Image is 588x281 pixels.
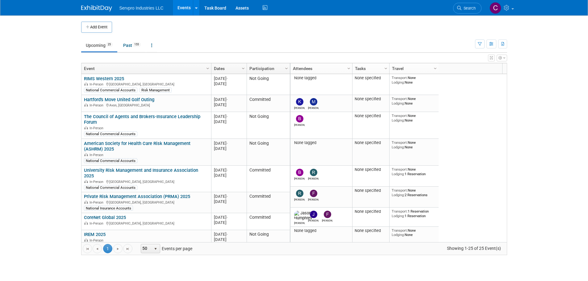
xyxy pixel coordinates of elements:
[90,153,105,157] span: In-Person
[84,153,88,156] img: In-Person Event
[84,63,207,74] a: Event
[345,63,352,72] a: Column Settings
[81,5,112,11] img: ExhibitDay
[90,126,105,130] span: In-Person
[392,167,436,176] div: None 1 Reservation
[240,63,247,72] a: Column Settings
[247,139,290,166] td: Not Going
[392,118,405,122] span: Lodging:
[284,66,289,71] span: Column Settings
[433,66,438,71] span: Column Settings
[241,66,246,71] span: Column Settings
[132,42,141,47] span: 155
[392,167,408,171] span: Transport:
[308,218,319,222] div: Jeremy Jackson
[84,167,198,179] a: University Risk Management and Insurance Association 2025
[310,211,317,218] img: Jeremy Jackson
[84,82,88,85] img: In-Person Event
[214,81,244,86] div: [DATE]
[355,140,387,145] div: None specified
[392,76,436,85] div: None None
[95,246,100,251] span: Go to the previous page
[441,244,507,253] span: Showing 1-25 of 25 Event(s)
[84,158,137,163] div: National Commercial Accounts
[214,76,244,81] div: [DATE]
[355,97,387,101] div: None specified
[324,211,331,218] img: frederick zebro
[227,97,228,102] span: -
[214,119,244,124] div: [DATE]
[355,188,387,193] div: None specified
[293,63,348,74] a: Attendees
[392,140,436,149] div: None None
[84,185,137,190] div: National Commercial Accounts
[227,76,228,81] span: -
[227,168,228,172] span: -
[355,209,387,214] div: None specified
[392,76,408,80] span: Transport:
[227,194,228,199] span: -
[392,188,408,192] span: Transport:
[90,82,105,86] span: In-Person
[383,66,388,71] span: Column Settings
[214,173,244,178] div: [DATE]
[296,115,303,122] img: Brian Donnelly
[81,39,117,51] a: Upcoming25
[84,206,133,211] div: National Insurance Accounts
[204,63,211,72] a: Column Settings
[247,74,290,95] td: Not Going
[90,238,105,242] span: In-Person
[214,97,244,102] div: [DATE]
[214,114,244,119] div: [DATE]
[294,122,305,126] div: Brian Donnelly
[214,232,244,237] div: [DATE]
[119,6,164,10] span: Servpro Industries LLC
[355,63,385,74] a: Tasks
[392,233,405,237] span: Lodging:
[84,179,208,184] div: [GEOGRAPHIC_DATA], [GEOGRAPHIC_DATA]
[214,237,244,242] div: [DATE]
[214,102,244,107] div: [DATE]
[90,200,105,205] span: In-Person
[141,244,152,253] span: 50
[84,102,208,108] div: Avon, [GEOGRAPHIC_DATA]
[294,197,305,201] div: Rick Dubois
[90,221,105,225] span: In-Person
[247,112,290,139] td: Not Going
[90,103,105,107] span: In-Person
[283,63,290,72] a: Column Settings
[296,169,303,176] img: Beth Schoeller
[392,214,405,218] span: Lodging:
[392,114,436,122] div: None None
[227,141,228,146] span: -
[214,141,244,146] div: [DATE]
[490,2,501,14] img: Chris Chassagneux
[84,141,190,152] a: American Society for Health Care Risk Management (ASHRM) 2025
[293,76,350,81] div: None tagged
[392,97,436,105] div: None None
[247,95,290,112] td: Committed
[294,105,305,110] div: Kim Cunha
[84,215,126,220] a: CoreNet Global 2025
[296,98,303,105] img: Kim Cunha
[214,167,244,173] div: [DATE]
[355,228,387,233] div: None specified
[83,244,92,253] a: Go to the first page
[355,167,387,172] div: None specified
[227,114,228,119] span: -
[382,63,389,72] a: Column Settings
[84,221,88,225] img: In-Person Event
[123,244,132,253] a: Go to the last page
[308,197,319,201] div: frederick zebro
[453,3,482,14] a: Search
[84,221,208,226] div: [GEOGRAPHIC_DATA], [GEOGRAPHIC_DATA]
[84,238,88,242] img: In-Person Event
[392,228,408,233] span: Transport:
[308,176,319,180] div: Rick Knox
[214,63,243,74] a: Dates
[392,188,436,197] div: None 2 Reservations
[392,97,408,101] span: Transport:
[84,114,200,125] a: The Council of Agents and Brokers-Insurance Leadership Forum
[84,200,88,204] img: In-Person Event
[205,66,210,71] span: Column Settings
